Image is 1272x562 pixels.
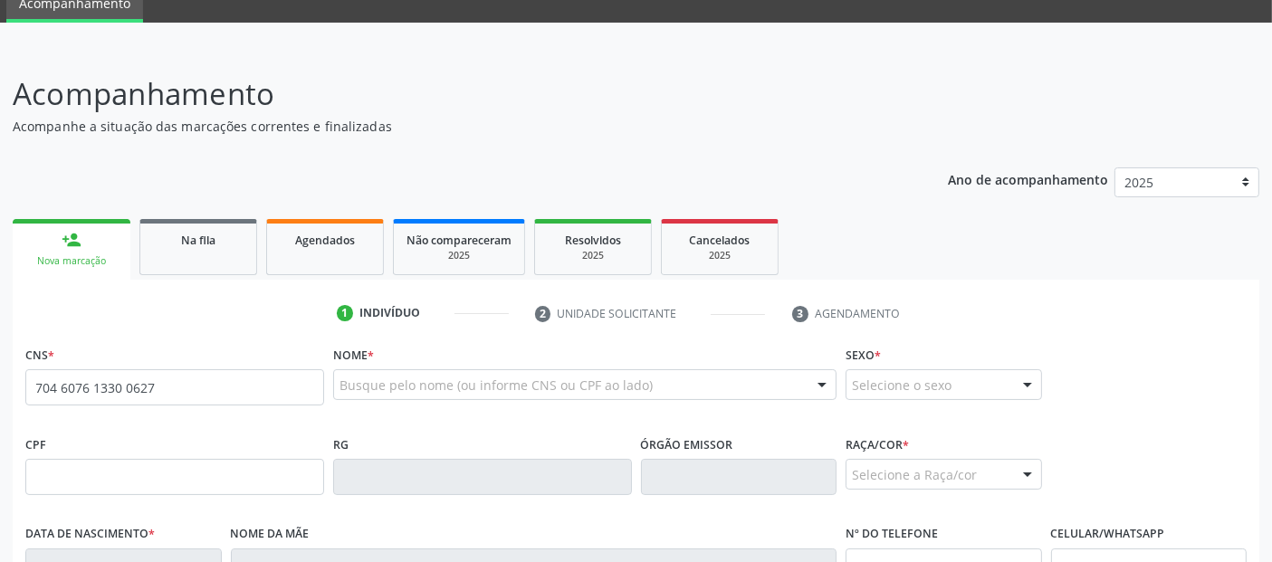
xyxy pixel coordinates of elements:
label: Órgão emissor [641,431,733,459]
div: 2025 [674,249,765,262]
span: Agendados [295,233,355,248]
span: Resolvidos [565,233,621,248]
span: Busque pelo nome (ou informe CNS ou CPF ao lado) [340,376,653,395]
span: Não compareceram [406,233,512,248]
div: 1 [337,305,353,321]
label: CNS [25,341,54,369]
label: Sexo [846,341,881,369]
label: RG [333,431,349,459]
div: 2025 [548,249,638,262]
p: Acompanhe a situação das marcações correntes e finalizadas [13,117,885,136]
div: 2025 [406,249,512,262]
label: Celular/WhatsApp [1051,520,1165,548]
div: Nova marcação [25,254,118,268]
div: Indivíduo [359,305,420,321]
label: CPF [25,431,46,459]
p: Ano de acompanhamento [948,167,1108,190]
span: Selecione a Raça/cor [852,465,977,484]
label: Raça/cor [846,431,909,459]
label: Nome da mãe [231,520,310,548]
label: Nome [333,341,374,369]
label: Data de nascimento [25,520,155,548]
div: person_add [62,230,81,250]
p: Acompanhamento [13,71,885,117]
label: Nº do Telefone [846,520,938,548]
span: Cancelados [690,233,751,248]
span: Na fila [181,233,215,248]
span: Selecione o sexo [852,376,952,395]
